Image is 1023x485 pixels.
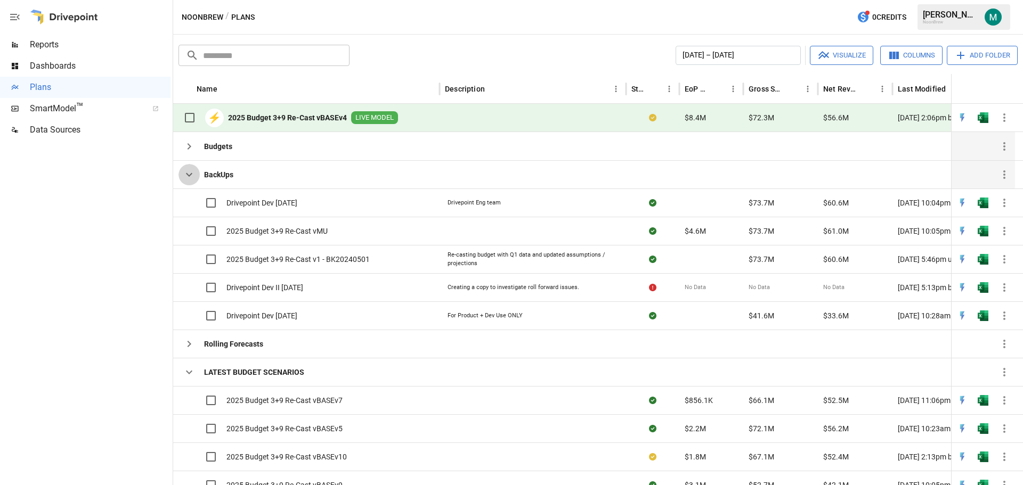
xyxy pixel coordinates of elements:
div: Open in Excel [978,423,988,434]
div: ⚡ [205,109,224,127]
div: Net Revenue [823,85,859,93]
div: Error during sync. [649,282,656,293]
div: Creating a copy to investigate roll forward issues. [448,283,579,292]
b: Rolling Forecasts [204,339,263,349]
div: Open in Quick Edit [957,310,968,321]
span: Plans [30,81,170,94]
span: 2025 Budget 3+9 Re-Cast vBASEv7 [226,395,343,406]
button: Net Revenue column menu [875,81,890,96]
div: Open in Quick Edit [957,112,968,123]
div: Open in Excel [978,254,988,265]
div: Gross Sales [749,85,784,93]
span: Drivepoint Dev [DATE] [226,198,297,208]
button: Status column menu [662,81,677,96]
div: Open in Excel [978,310,988,321]
span: $60.6M [823,254,849,265]
span: $72.1M [749,423,774,434]
img: quick-edit-flash.b8aec18c.svg [957,112,968,123]
img: excel-icon.76473adf.svg [978,395,988,406]
b: 2025 Budget 3+9 Re-Cast vBASEv4 [228,112,347,123]
span: $1.8M [685,451,706,462]
div: Open in Quick Edit [957,451,968,462]
img: excel-icon.76473adf.svg [978,112,988,123]
button: Sort [486,81,501,96]
img: Michael Gross [985,9,1002,26]
img: quick-edit-flash.b8aec18c.svg [957,310,968,321]
span: No Data [823,283,845,292]
img: quick-edit-flash.b8aec18c.svg [957,254,968,265]
span: 2025 Budget 3+9 Re-Cast vBASEv5 [226,423,343,434]
img: excel-icon.76473adf.svg [978,226,988,236]
span: $33.6M [823,310,849,321]
img: quick-edit-flash.b8aec18c.svg [957,423,968,434]
span: LIVE MODEL [351,113,398,123]
div: Open in Excel [978,226,988,236]
div: Last Modified [898,85,946,93]
img: quick-edit-flash.b8aec18c.svg [957,198,968,208]
span: $52.4M [823,451,849,462]
span: Data Sources [30,124,170,136]
span: $56.6M [823,112,849,123]
span: $67.1M [749,451,774,462]
img: quick-edit-flash.b8aec18c.svg [957,395,968,406]
div: Open in Quick Edit [957,395,968,406]
button: Sort [947,81,962,96]
img: excel-icon.76473adf.svg [978,282,988,293]
button: [DATE] – [DATE] [676,46,801,65]
div: Status [631,85,646,93]
button: Sort [1000,81,1015,96]
img: quick-edit-flash.b8aec18c.svg [957,451,968,462]
img: quick-edit-flash.b8aec18c.svg [957,226,968,236]
span: 2025 Budget 3+9 Re-Cast vBASEv10 [226,451,347,462]
span: No Data [685,283,706,292]
div: Your plan has changes in Excel that are not reflected in the Drivepoint Data Warehouse, select "S... [649,112,656,123]
button: Columns [880,46,943,65]
div: Open in Excel [978,198,988,208]
span: ™ [76,101,84,114]
span: $66.1M [749,395,774,406]
b: Budgets [204,141,232,152]
button: Sort [218,81,233,96]
span: SmartModel [30,102,141,115]
div: For Product + Dev Use ONLY [448,311,523,320]
span: $4.6M [685,226,706,236]
div: Open in Quick Edit [957,282,968,293]
span: $8.4M [685,112,706,123]
div: Sync complete [649,254,656,265]
img: quick-edit-flash.b8aec18c.svg [957,282,968,293]
span: $856.1K [685,395,713,406]
span: Reports [30,38,170,51]
span: $73.7M [749,254,774,265]
div: Drivepoint Eng team [448,199,501,207]
span: Drivepoint Dev [DATE] [226,310,297,321]
div: Name [197,85,217,93]
div: [PERSON_NAME] [923,10,978,20]
span: 2025 Budget 3+9 Re-Cast vMU [226,226,328,236]
div: Open in Excel [978,112,988,123]
div: Open in Quick Edit [957,254,968,265]
span: $73.7M [749,226,774,236]
button: Visualize [810,46,873,65]
img: excel-icon.76473adf.svg [978,451,988,462]
button: EoP Cash column menu [726,81,741,96]
span: $72.3M [749,112,774,123]
span: $73.7M [749,198,774,208]
button: 0Credits [852,7,911,27]
div: Open in Excel [978,395,988,406]
div: EoP Cash [685,85,710,93]
img: excel-icon.76473adf.svg [978,198,988,208]
span: No Data [749,283,770,292]
div: Sync complete [649,395,656,406]
button: Sort [711,81,726,96]
button: Add Folder [947,46,1018,65]
span: $52.5M [823,395,849,406]
div: Sync complete [649,226,656,236]
span: 0 Credits [872,11,906,24]
img: excel-icon.76473adf.svg [978,254,988,265]
span: $2.2M [685,423,706,434]
button: Sort [860,81,875,96]
div: Sync complete [649,423,656,434]
span: $41.6M [749,310,774,321]
div: Description [445,85,485,93]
